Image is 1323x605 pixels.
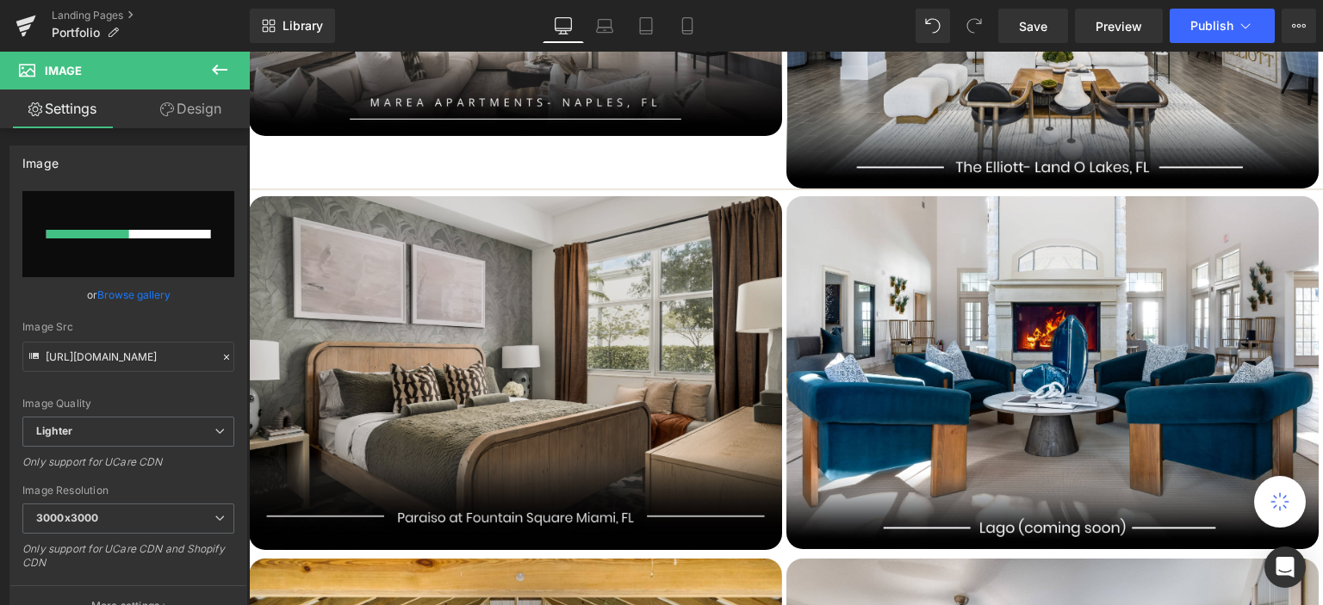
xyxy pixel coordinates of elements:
[543,9,584,43] a: Desktop
[916,9,950,43] button: Undo
[1282,9,1316,43] button: More
[22,455,234,480] div: Only support for UCare CDN
[1019,17,1047,35] span: Save
[957,9,991,43] button: Redo
[22,321,234,333] div: Image Src
[36,424,72,437] b: Lighter
[22,398,234,410] div: Image Quality
[45,64,82,77] span: Image
[1170,9,1275,43] button: Publish
[36,511,98,524] b: 3000x3000
[22,485,234,497] div: Image Resolution
[22,146,59,170] div: Image
[250,9,335,43] a: New Library
[1264,546,1306,588] div: Open Intercom Messenger
[667,9,708,43] a: Mobile
[1075,9,1163,43] a: Preview
[1190,19,1233,33] span: Publish
[22,286,234,304] div: or
[52,9,250,22] a: Landing Pages
[1096,17,1142,35] span: Preview
[584,9,625,43] a: Laptop
[22,542,234,581] div: Only support for UCare CDN and Shopify CDN
[52,26,100,40] span: Portfolio
[128,90,253,128] a: Design
[97,280,171,310] a: Browse gallery
[22,342,234,372] input: Link
[625,9,667,43] a: Tablet
[283,18,323,34] span: Library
